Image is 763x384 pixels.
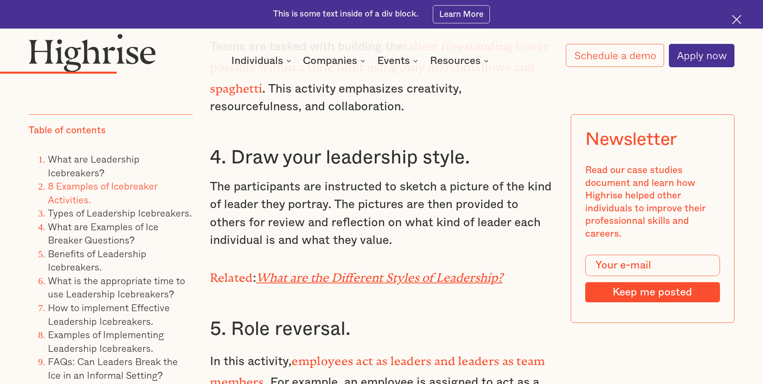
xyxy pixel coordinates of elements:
strong: tallest freestanding tower possible within a time limit using only marshmallows and spaghetti [210,39,549,89]
div: Companies [303,56,368,66]
a: Types of Leadership Icebreakers. [48,205,192,220]
strong: Related [210,271,253,279]
a: FAQs: Can Leaders Break the Ice in an Informal Setting? [48,354,178,382]
div: Events [377,56,410,66]
a: Benefits of Leadership Icebreakers. [48,246,146,275]
div: Newsletter [585,129,677,150]
div: Resources [430,56,491,66]
a: What are Examples of Ice Breaker Questions? [48,219,158,248]
a: 8 Examples of Icebreaker Activities. [48,178,157,207]
div: Table of contents [29,124,106,137]
a: What are Leadership Icebreakers? [48,151,140,180]
h3: 5. Role reversal. [210,317,553,341]
div: Resources [430,56,481,66]
img: Highrise logo [29,33,156,72]
div: Read our case studies document and learn how Highrise helped other individuals to improve their p... [585,164,720,240]
a: How to implement Effective Leadership Icebreakers. [48,300,170,328]
a: Schedule a demo [566,44,664,67]
div: Companies [303,56,357,66]
a: Learn More [433,5,490,23]
div: Individuals [231,56,283,66]
form: Modal Form [585,255,720,302]
input: Keep me posted [585,282,720,302]
a: Apply now [669,44,734,67]
div: This is some text inside of a div block. [273,8,418,20]
p: : [210,266,553,287]
input: Your e-mail [585,255,720,276]
a: What are the Different Styles of Leadership? [256,271,503,279]
p: The participants are instructed to sketch a picture of the kind of leader they portray. The pictu... [210,178,553,250]
a: What is the appropriate time to use Leadership Icebreakers? [48,273,185,301]
strong: employees act as leaders and leaders as team members [210,354,545,383]
div: Individuals [231,56,294,66]
a: Examples of Implementing Leadership Icebreakers. [48,327,164,355]
img: Cross icon [732,15,741,24]
div: Events [377,56,420,66]
h3: 4. Draw your leadership style. [210,146,553,169]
